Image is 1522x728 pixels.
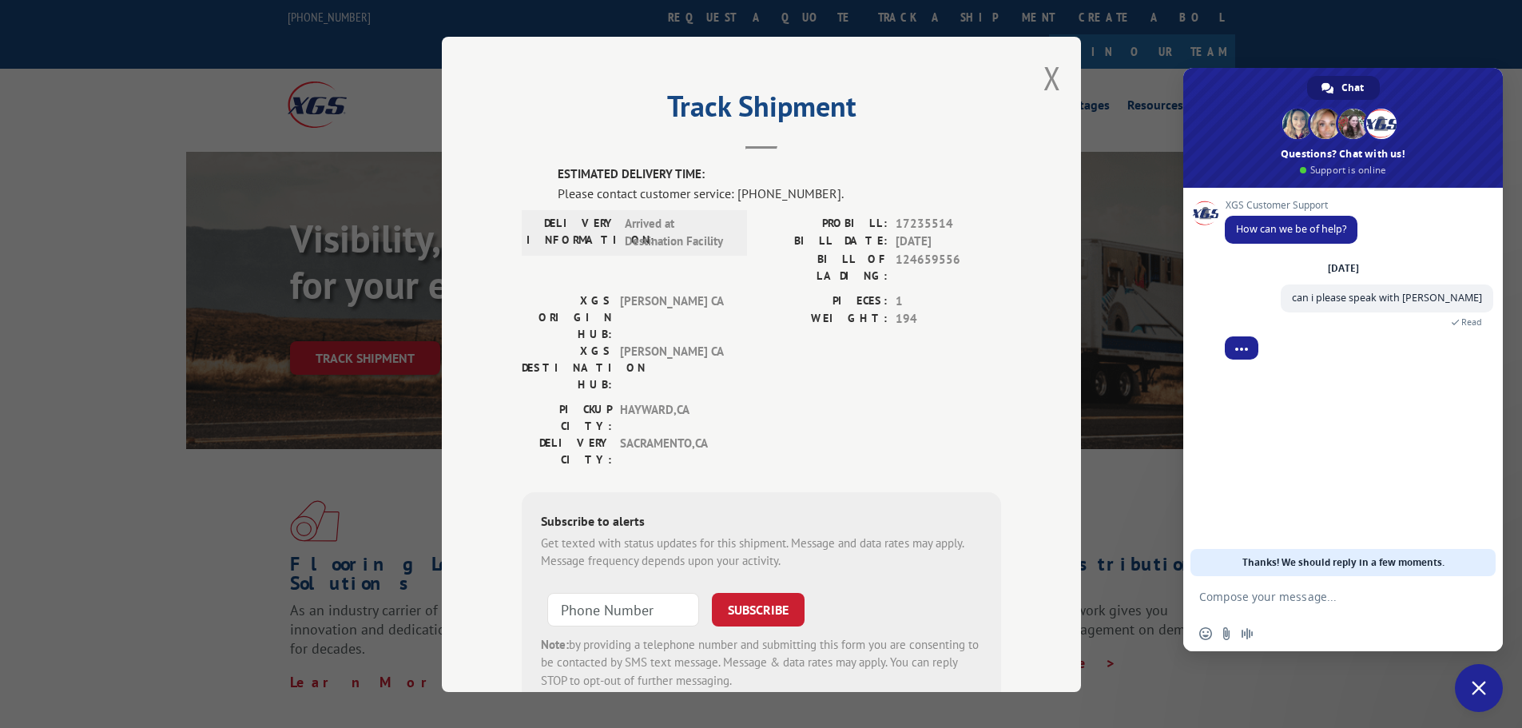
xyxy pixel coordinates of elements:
[522,342,612,392] label: XGS DESTINATION HUB:
[522,95,1001,125] h2: Track Shipment
[896,310,1001,328] span: 194
[896,292,1001,310] span: 1
[541,534,982,570] div: Get texted with status updates for this shipment. Message and data rates may apply. Message frequ...
[761,250,888,284] label: BILL OF LADING:
[712,592,805,626] button: SUBSCRIBE
[1242,549,1445,576] span: Thanks! We should reply in a few moments.
[547,592,699,626] input: Phone Number
[1199,627,1212,640] span: Insert an emoji
[761,214,888,233] label: PROBILL:
[1043,57,1061,99] button: Close modal
[1341,76,1364,100] span: Chat
[1307,76,1380,100] div: Chat
[625,214,733,250] span: Arrived at Destination Facility
[896,233,1001,251] span: [DATE]
[541,511,982,534] div: Subscribe to alerts
[541,635,982,690] div: by providing a telephone number and submitting this form you are consenting to be contacted by SM...
[1236,222,1346,236] span: How can we be of help?
[522,292,612,342] label: XGS ORIGIN HUB:
[541,636,569,651] strong: Note:
[761,233,888,251] label: BILL DATE:
[1292,291,1482,304] span: can i please speak with [PERSON_NAME]
[761,292,888,310] label: PIECES:
[522,434,612,467] label: DELIVERY CITY:
[1220,627,1233,640] span: Send a file
[896,250,1001,284] span: 124659556
[1461,316,1482,328] span: Read
[620,434,728,467] span: SACRAMENTO , CA
[1241,627,1254,640] span: Audio message
[1328,264,1359,273] div: [DATE]
[620,292,728,342] span: [PERSON_NAME] CA
[558,183,1001,202] div: Please contact customer service: [PHONE_NUMBER].
[761,310,888,328] label: WEIGHT:
[1225,200,1357,211] span: XGS Customer Support
[896,214,1001,233] span: 17235514
[620,400,728,434] span: HAYWARD , CA
[1455,664,1503,712] div: Close chat
[620,342,728,392] span: [PERSON_NAME] CA
[527,214,617,250] label: DELIVERY INFORMATION:
[558,165,1001,184] label: ESTIMATED DELIVERY TIME:
[522,400,612,434] label: PICKUP CITY:
[1199,590,1452,604] textarea: Compose your message...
